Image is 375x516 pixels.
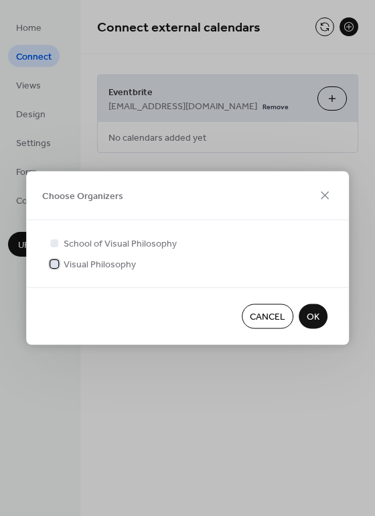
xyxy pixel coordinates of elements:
span: Choose Organizers [42,190,123,204]
button: Cancel [242,304,293,329]
span: Visual Philosophy [64,258,136,272]
span: OK [307,310,319,324]
button: OK [299,304,327,329]
span: Cancel [250,310,285,324]
span: School of Visual Philosophy [64,237,177,251]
